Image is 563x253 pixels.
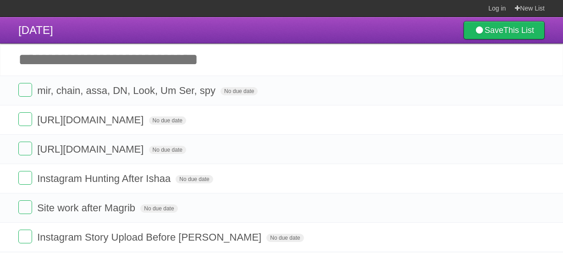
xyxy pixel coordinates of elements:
[18,230,32,243] label: Done
[37,114,146,126] span: [URL][DOMAIN_NAME]
[140,204,177,213] span: No due date
[266,234,304,242] span: No due date
[489,83,506,98] label: Star task
[18,142,32,155] label: Done
[149,116,186,125] span: No due date
[176,175,213,183] span: No due date
[221,87,258,95] span: No due date
[37,202,138,214] span: Site work after Magrib
[489,142,506,157] label: Star task
[18,200,32,214] label: Done
[18,24,53,36] span: [DATE]
[464,21,545,39] a: SaveThis List
[489,112,506,127] label: Star task
[149,146,186,154] span: No due date
[503,26,534,35] b: This List
[37,85,218,96] span: mir, chain, assa, DN, Look, Um Ser, spy
[489,230,506,245] label: Star task
[18,171,32,185] label: Done
[37,231,264,243] span: Instagram Story Upload Before [PERSON_NAME]
[489,171,506,186] label: Star task
[18,112,32,126] label: Done
[37,173,173,184] span: Instagram Hunting After Ishaa
[18,83,32,97] label: Done
[37,143,146,155] span: [URL][DOMAIN_NAME]
[489,200,506,215] label: Star task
